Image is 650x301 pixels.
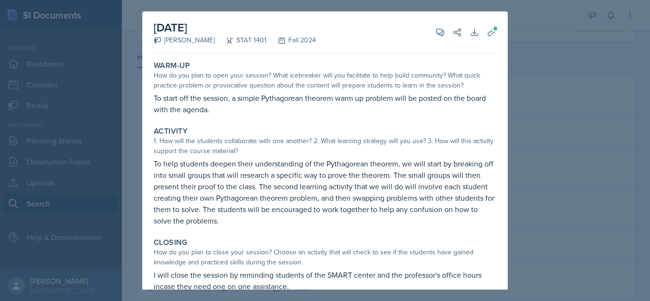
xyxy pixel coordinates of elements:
[154,126,187,136] label: Activity
[154,61,190,70] label: Warm-Up
[154,269,496,292] p: I will close the session by reminding students of the SMART center and the professor's office hou...
[266,35,316,45] div: Fall 2024
[154,238,187,247] label: Closing
[154,247,496,267] div: How do you plan to close your session? Choose an activity that will check to see if the students ...
[154,70,496,90] div: How do you plan to open your session? What icebreaker will you facilitate to help build community...
[154,35,215,45] div: [PERSON_NAME]
[154,92,496,115] p: To start off the session, a simple Pythagorean theorem warm up problem will be posted on the boar...
[154,136,496,156] div: 1. How will the students collaborate with one another? 2. What learning strategy will you use? 3....
[154,158,496,226] p: To help students deepen their understanding of the Pythagorean theorem, we will start by breaking...
[154,19,316,36] h2: [DATE]
[215,35,266,45] div: STAT 1401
